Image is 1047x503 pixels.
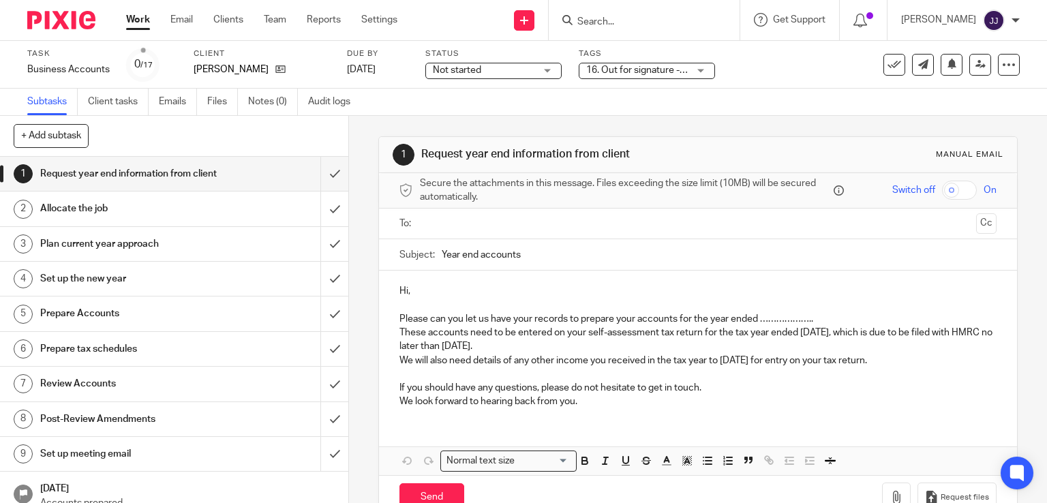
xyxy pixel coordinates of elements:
label: Client [194,48,330,59]
span: Request files [941,492,989,503]
label: Tags [579,48,715,59]
button: + Add subtask [14,124,89,147]
h1: Set up the new year [40,269,218,289]
button: Cc [976,213,997,234]
div: 5 [14,305,33,324]
div: 4 [14,269,33,288]
div: Search for option [440,451,577,472]
span: Get Support [773,15,825,25]
h1: Review Accounts [40,374,218,394]
label: Task [27,48,110,59]
span: 16. Out for signature - post [586,65,701,75]
h1: Plan current year approach [40,234,218,254]
img: Pixie [27,11,95,29]
h1: Post-Review Amendments [40,409,218,429]
p: Please can you let us have your records to prepare your accounts for the year ended ……………….. [399,312,997,326]
div: 7 [14,374,33,393]
div: 2 [14,200,33,219]
a: Clients [213,13,243,27]
span: On [984,183,997,197]
h1: Prepare Accounts [40,303,218,324]
p: We will also need details of any other income you received in the tax year to [DATE] for entry on... [399,354,997,367]
span: Not started [433,65,481,75]
p: These accounts need to be entered on your self-assessment tax return for the tax year ended [DATE... [399,326,997,354]
a: Reports [307,13,341,27]
input: Search [576,16,699,29]
a: Files [207,89,238,115]
p: If you should have any questions, please do not hesitate to get in touch. [399,381,997,395]
div: Manual email [936,149,1003,160]
div: 3 [14,234,33,254]
label: Subject: [399,248,435,262]
h1: Request year end information from client [40,164,218,184]
label: To: [399,217,414,230]
h1: Prepare tax schedules [40,339,218,359]
span: Normal text size [444,454,518,468]
img: svg%3E [983,10,1005,31]
a: Settings [361,13,397,27]
div: 8 [14,410,33,429]
div: Business Accounts [27,63,110,76]
h1: Request year end information from client [421,147,727,162]
p: Hi, [399,284,997,298]
a: Team [264,13,286,27]
a: Work [126,13,150,27]
a: Client tasks [88,89,149,115]
div: 6 [14,339,33,359]
div: 1 [393,144,414,166]
a: Notes (0) [248,89,298,115]
a: Email [170,13,193,27]
span: Switch off [892,183,935,197]
label: Due by [347,48,408,59]
a: Emails [159,89,197,115]
input: Search for option [519,454,568,468]
a: Subtasks [27,89,78,115]
h1: Set up meeting email [40,444,218,464]
p: [PERSON_NAME] [901,13,976,27]
label: Status [425,48,562,59]
small: /17 [140,61,153,69]
span: [DATE] [347,65,376,74]
h1: [DATE] [40,478,335,496]
div: 9 [14,444,33,463]
p: [PERSON_NAME] [194,63,269,76]
h1: Allocate the job [40,198,218,219]
span: Secure the attachments in this message. Files exceeding the size limit (10MB) will be secured aut... [420,177,831,204]
a: Audit logs [308,89,361,115]
div: 0 [134,57,153,72]
div: 1 [14,164,33,183]
p: We look forward to hearing back from you. [399,395,997,408]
